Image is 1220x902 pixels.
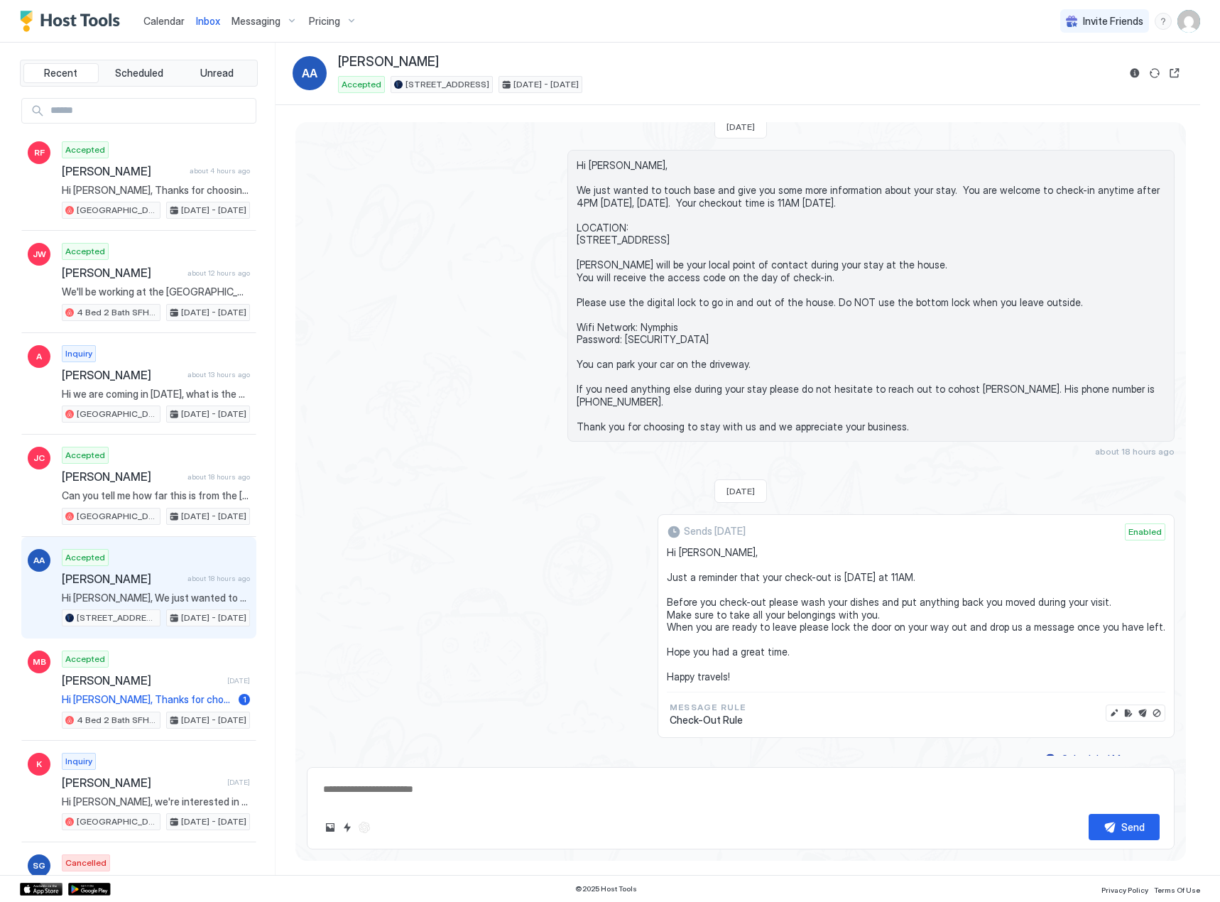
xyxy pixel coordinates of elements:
[338,54,439,70] span: [PERSON_NAME]
[190,166,250,175] span: about 4 hours ago
[309,15,340,28] span: Pricing
[62,184,250,197] span: Hi [PERSON_NAME], Thanks for choosing to stay at our house. We are looking forward to host you du...
[1155,13,1172,30] div: menu
[232,15,281,28] span: Messaging
[115,67,163,80] span: Scheduled
[62,776,222,790] span: [PERSON_NAME]
[62,266,182,280] span: [PERSON_NAME]
[33,248,46,261] span: JW
[33,859,45,872] span: SG
[1150,706,1164,720] button: Disable message
[513,78,579,91] span: [DATE] - [DATE]
[1121,820,1145,835] div: Send
[77,306,157,319] span: 4 Bed 2 Bath SFH in [GEOGRAPHIC_DATA] - [GEOGRAPHIC_DATA]
[243,694,246,705] span: 1
[227,676,250,685] span: [DATE]
[405,78,489,91] span: [STREET_ADDRESS]
[726,121,755,132] span: [DATE]
[62,572,182,586] span: [PERSON_NAME]
[62,368,182,382] span: [PERSON_NAME]
[20,60,258,87] div: tab-group
[1154,881,1200,896] a: Terms Of Use
[179,63,254,83] button: Unread
[68,883,111,896] a: Google Play Store
[65,857,107,869] span: Cancelled
[1101,886,1148,894] span: Privacy Policy
[65,551,105,564] span: Accepted
[667,546,1165,683] span: Hi [PERSON_NAME], Just a reminder that your check-out is [DATE] at 11AM. Before you check-out ple...
[102,63,177,83] button: Scheduled
[181,815,246,828] span: [DATE] - [DATE]
[65,347,92,360] span: Inquiry
[44,67,77,80] span: Recent
[670,714,746,727] span: Check-Out Rule
[227,778,250,787] span: [DATE]
[77,408,157,420] span: [GEOGRAPHIC_DATA] way 8C
[196,13,220,28] a: Inbox
[1101,881,1148,896] a: Privacy Policy
[62,673,222,688] span: [PERSON_NAME]
[143,15,185,27] span: Calendar
[36,758,42,771] span: K
[684,525,746,538] span: Sends [DATE]
[33,452,45,464] span: JC
[62,164,184,178] span: [PERSON_NAME]
[726,486,755,496] span: [DATE]
[143,13,185,28] a: Calendar
[342,78,381,91] span: Accepted
[62,489,250,502] span: Can you tell me how far this is from the [GEOGRAPHIC_DATA] campus? Thanks.
[302,65,317,82] span: AA
[187,472,250,482] span: about 18 hours ago
[1166,65,1183,82] button: Open reservation
[181,408,246,420] span: [DATE] - [DATE]
[65,653,105,665] span: Accepted
[77,815,157,828] span: [GEOGRAPHIC_DATA] way 8C
[575,884,637,893] span: © 2025 Host Tools
[62,693,233,706] span: Hi [PERSON_NAME], Thanks for choosing to stay at our house. We are looking forward to host you du...
[1107,706,1121,720] button: Edit message
[62,286,250,298] span: We'll be working at the [GEOGRAPHIC_DATA] campus and your place looks perfect
[1126,65,1143,82] button: Reservation information
[1177,10,1200,33] div: User profile
[1089,814,1160,840] button: Send
[181,510,246,523] span: [DATE] - [DATE]
[181,306,246,319] span: [DATE] - [DATE]
[77,612,157,624] span: [STREET_ADDRESS]
[1121,706,1135,720] button: Edit rule
[187,268,250,278] span: about 12 hours ago
[181,204,246,217] span: [DATE] - [DATE]
[1062,751,1158,766] div: Scheduled Messages
[62,469,182,484] span: [PERSON_NAME]
[1154,886,1200,894] span: Terms Of Use
[1128,526,1162,538] span: Enabled
[322,819,339,836] button: Upload image
[181,612,246,624] span: [DATE] - [DATE]
[62,592,250,604] span: Hi [PERSON_NAME], We just wanted to touch base and give you some more information about your stay...
[33,554,45,567] span: AA
[1042,749,1175,768] button: Scheduled Messages
[65,245,105,258] span: Accepted
[77,714,157,727] span: 4 Bed 2 Bath SFH in [GEOGRAPHIC_DATA] - [GEOGRAPHIC_DATA]
[187,370,250,379] span: about 13 hours ago
[65,143,105,156] span: Accepted
[187,574,250,583] span: about 18 hours ago
[200,67,234,80] span: Unread
[196,15,220,27] span: Inbox
[20,883,62,896] a: App Store
[23,63,99,83] button: Recent
[1083,15,1143,28] span: Invite Friends
[45,99,256,123] input: Input Field
[670,701,746,714] span: Message Rule
[77,204,157,217] span: [GEOGRAPHIC_DATA] · Beautiful 3 Bedroom Townhome central to the town
[65,755,92,768] span: Inquiry
[20,11,126,32] a: Host Tools Logo
[62,388,250,401] span: Hi we are coming in [DATE], what is the coffee situation? Do I need to bring my own? If so, shoul...
[1095,446,1175,457] span: about 18 hours ago
[62,795,250,808] span: Hi [PERSON_NAME], we're interested in your property. I'm a bit confused on the booking process / ...
[65,449,105,462] span: Accepted
[34,146,45,159] span: RF
[33,656,46,668] span: MB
